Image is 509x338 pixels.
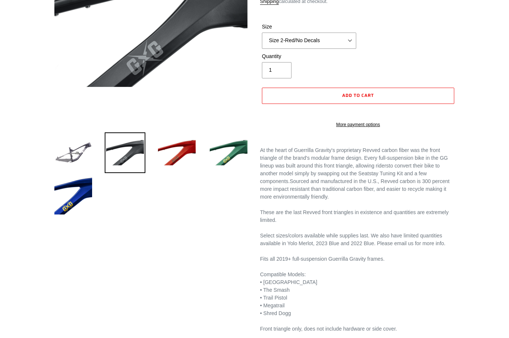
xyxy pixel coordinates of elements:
label: Size [262,23,356,31]
div: Front triangle only, does not include hardware or side cover. [260,325,456,333]
span: to convert their bike to another model simply by swapping out the Seatstay Tuning Kit and a few c... [260,163,440,184]
div: Fits all 2019+ full-suspension Guerrilla Gravity frames. [260,255,456,263]
button: Add to cart [262,88,454,104]
div: • Megatrail [260,302,456,310]
label: Quantity [262,53,356,60]
div: • The Smash [260,286,456,294]
div: • [GEOGRAPHIC_DATA] [260,278,456,286]
div: Sourced and manufactured in the U.S., Revved carbon is 300 percent more impact resistant than tra... [260,146,456,201]
div: Select sizes/colors available while supplies last. We also have limited quantities available in Y... [260,232,456,247]
span: At the heart of Guerrilla Gravity's proprietary Revved carbon fiber was the front triangle of the... [260,147,448,169]
div: These are the last Revved front triangles in existence and quantities are extremely limited. [260,209,456,224]
img: Load image into Gallery viewer, Guerrilla Gravity Revved Modular Front Triangle [156,132,197,173]
img: Load image into Gallery viewer, Guerrilla Gravity Revved Modular Front Triangle [208,132,249,173]
div: • Shred Dogg [260,310,456,317]
a: More payment options [262,121,454,128]
div: Compatible Models: [260,271,456,278]
img: Load image into Gallery viewer, Guerrilla Gravity Revved Modular Front Triangle [53,132,94,173]
span: Add to cart [342,92,374,99]
div: • Trail Pistol [260,294,456,302]
img: Load image into Gallery viewer, Guerrilla Gravity Revved Modular Front Triangle [53,175,94,216]
img: Load image into Gallery viewer, Guerrilla Gravity Revved Modular Front Triangle [105,132,145,173]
